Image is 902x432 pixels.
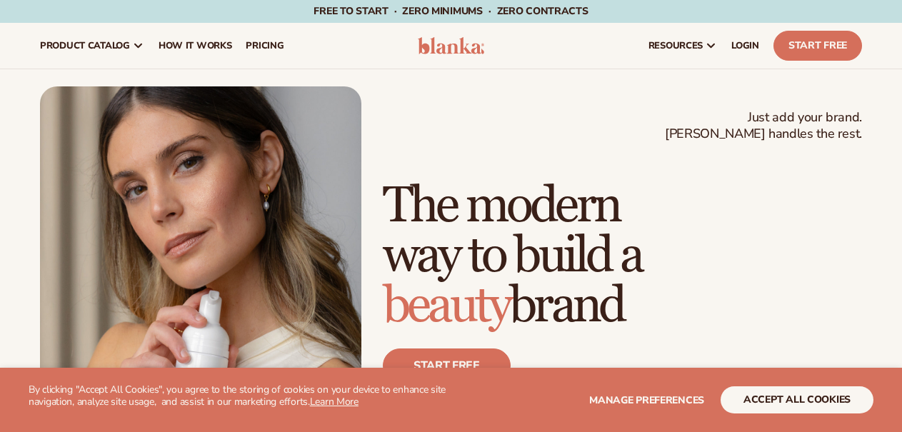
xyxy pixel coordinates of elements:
span: product catalog [40,40,130,51]
span: Just add your brand. [PERSON_NAME] handles the rest. [665,109,862,143]
a: product catalog [33,23,151,69]
span: resources [648,40,703,51]
p: By clicking "Accept All Cookies", you agree to the storing of cookies on your device to enhance s... [29,384,451,408]
span: beauty [383,276,509,336]
span: pricing [246,40,284,51]
a: Start Free [773,31,862,61]
a: LOGIN [724,23,766,69]
span: Manage preferences [589,393,704,407]
a: resources [641,23,724,69]
span: LOGIN [731,40,759,51]
a: How It Works [151,23,239,69]
img: logo [418,37,485,54]
a: Learn More [310,395,359,408]
button: Manage preferences [589,386,704,413]
h1: The modern way to build a brand [383,181,862,331]
span: Free to start · ZERO minimums · ZERO contracts [314,4,588,18]
button: accept all cookies [721,386,873,413]
span: How It Works [159,40,232,51]
a: pricing [239,23,291,69]
a: Start free [383,348,511,383]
